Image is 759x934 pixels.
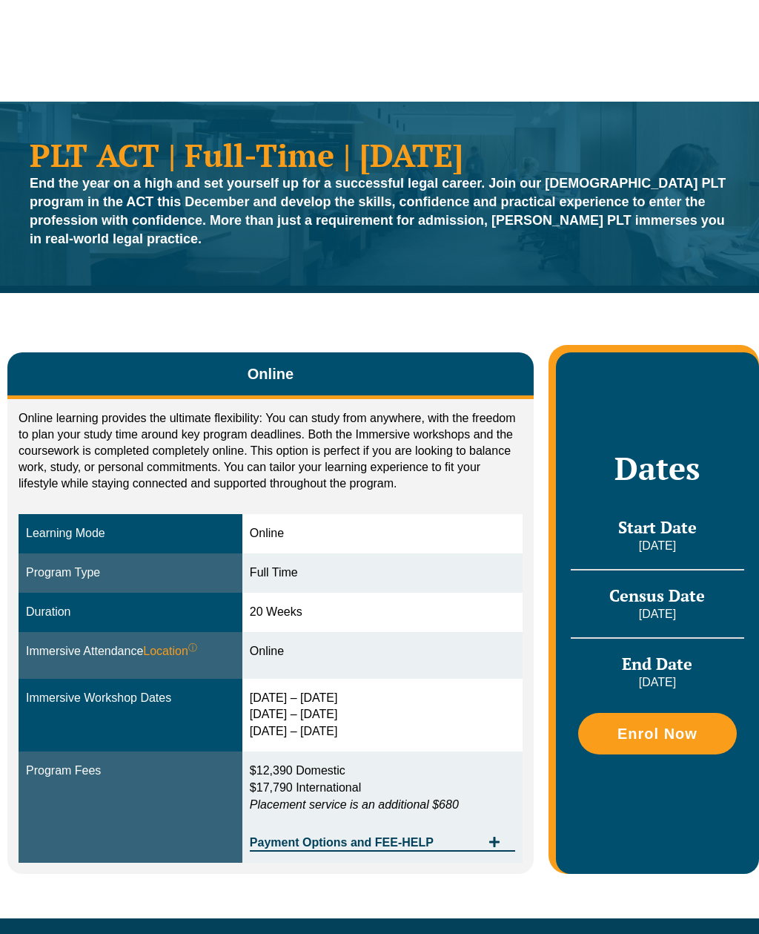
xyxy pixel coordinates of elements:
sup: ⓘ [188,642,197,653]
span: Location [143,643,197,660]
div: [DATE] – [DATE] [DATE] – [DATE] [DATE] – [DATE] [250,690,515,741]
div: Immersive Workshop Dates [26,690,235,707]
div: Immersive Attendance [26,643,235,660]
div: 20 Weeks [250,604,515,621]
span: Payment Options and FEE-HELP [250,837,481,849]
strong: End the year on a high and set yourself up for a successful legal career. Join our [DEMOGRAPHIC_D... [30,176,726,246]
span: Start Date [618,516,697,538]
h2: Dates [571,450,744,487]
div: Duration [26,604,235,621]
div: Online [250,525,515,542]
div: Full Time [250,565,515,582]
span: Online [248,364,294,384]
span: $17,790 International [250,781,361,794]
div: Tabs. Open items with Enter or Space, close with Escape and navigate using the Arrow keys. [7,352,534,873]
div: Learning Mode [26,525,235,542]
h1: PLT ACT | Full-Time | [DATE] [30,139,729,171]
div: Program Fees [26,763,235,780]
span: $12,390 Domestic [250,764,345,777]
span: End Date [622,653,692,674]
a: Enrol Now [578,713,737,754]
span: Census Date [609,585,705,606]
p: Online learning provides the ultimate flexibility: You can study from anywhere, with the freedom ... [19,410,523,492]
div: Program Type [26,565,235,582]
p: [DATE] [571,606,744,622]
span: Enrol Now [617,726,697,741]
p: [DATE] [571,538,744,554]
em: Placement service is an additional $680 [250,798,459,811]
p: [DATE] [571,674,744,691]
div: Online [250,643,515,660]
